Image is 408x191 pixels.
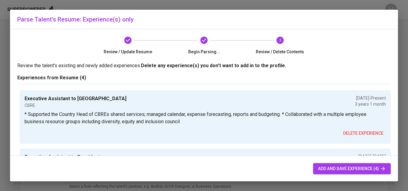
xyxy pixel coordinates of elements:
span: Begin Parsing... [169,49,240,55]
span: add and save experience (4) [318,165,386,173]
p: Review the talent's existing and newly added experiences. [17,62,391,69]
p: Experiences from Resume (4) [17,74,391,81]
button: add and save experience (4) [313,163,391,174]
span: Review / Update Resume [92,49,164,55]
p: Executive Assistant to [GEOGRAPHIC_DATA] [25,95,126,102]
p: Executive Assistant to President [25,153,101,161]
p: * Supported the Country Head of CBREs shared services; managed calendar, expense forecasting, rep... [25,111,386,125]
p: [DATE] - [DATE] [353,153,386,160]
p: CBRE [25,102,126,108]
span: delete experience [343,130,383,137]
text: 3 [279,38,281,42]
span: Review / Delete Contents [244,49,316,55]
p: [DATE] - Present [355,95,386,101]
b: Delete any experience(s) you don't want to add in to the profile. [141,63,286,68]
h6: Parse Talent's Resume: Experience(s) only [17,15,391,24]
button: delete experience [341,128,386,139]
p: 3 years 1 month [355,101,386,107]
